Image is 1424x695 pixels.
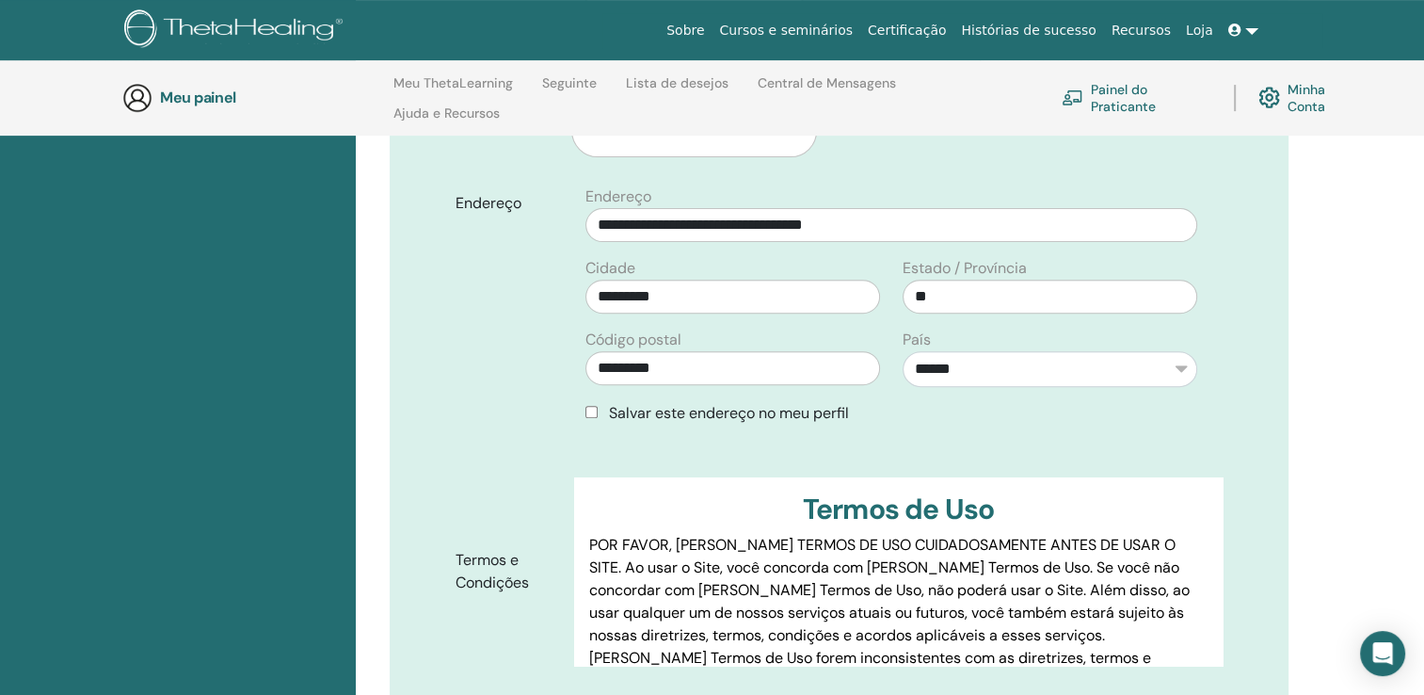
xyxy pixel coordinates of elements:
a: Meu ThetaLearning [393,75,513,105]
a: Recursos [1104,13,1178,48]
a: Lista de desejos [626,75,728,105]
a: Minha Conta [1258,77,1363,119]
div: Abra o Intercom Messenger [1360,631,1405,676]
a: Ajuda e Recursos [393,105,500,136]
a: Histórias de sucesso [953,13,1103,48]
a: Loja [1178,13,1221,48]
span: Salvar este endereço no meu perfil [609,403,849,423]
label: Endereço [585,186,651,208]
a: Painel do Praticante [1062,77,1211,119]
img: chalkboard-teacher.svg [1062,89,1083,105]
label: Código postal [585,329,681,351]
label: Cidade [585,257,635,280]
h3: Meu painel [160,89,348,106]
a: Cursos e seminários [712,13,859,48]
img: generic-user-icon.jpg [122,83,152,113]
a: Certificação [860,13,953,48]
label: Estado / Província [903,257,1027,280]
font: Minha Conta [1288,81,1363,115]
img: cog.svg [1258,82,1280,113]
img: logo.png [124,9,349,52]
font: Painel do Praticante [1091,81,1211,115]
a: Seguinte [542,75,597,105]
a: Central de Mensagens [758,75,896,105]
label: Termos e Condições [441,542,574,601]
label: País [903,329,931,351]
label: Endereço [441,186,574,221]
a: Sobre [659,13,712,48]
h3: Termos de Uso [589,493,1208,526]
p: POR FAVOR, [PERSON_NAME] TERMOS DE USO CUIDADOSAMENTE ANTES DE USAR O SITE. Ao usar o Site, você ... [589,534,1208,692]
